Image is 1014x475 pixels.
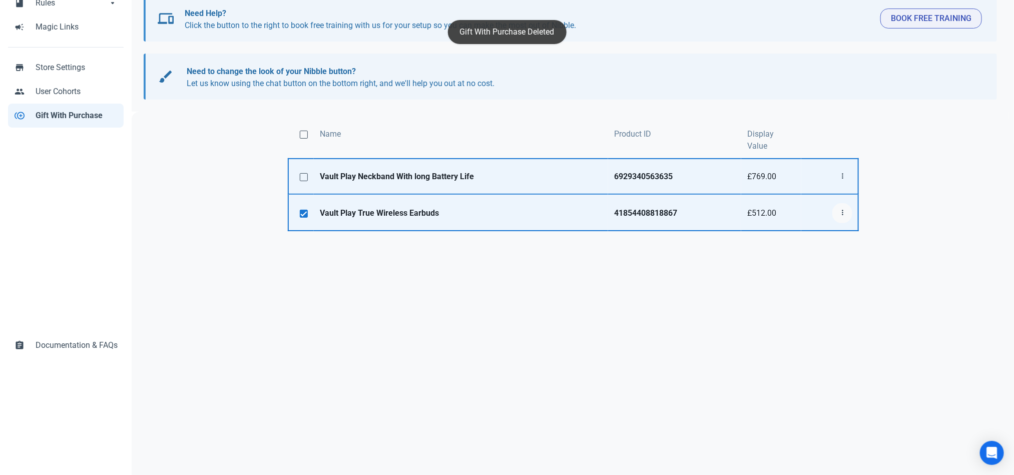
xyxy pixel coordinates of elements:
[8,15,124,39] a: campaignMagic Links
[320,171,602,183] strong: Vault Play Neckband With long Battery Life
[36,110,118,122] span: Gift With Purchase
[980,441,1004,465] div: Open Intercom Messenger
[8,56,124,80] a: storeStore Settings
[608,165,741,189] a: 6929340563635
[320,207,602,219] strong: Vault Play True Wireless Earbuds
[36,21,118,33] span: Magic Links
[880,9,982,29] button: Book Free Training
[614,171,735,183] strong: 6929340563635
[187,66,972,90] p: Let us know using the chat button on the bottom right, and we'll help you out at no cost.
[8,104,124,128] a: control_point_duplicateGift With Purchase
[185,9,226,18] b: Need Help?
[8,333,124,357] a: assignmentDocumentation & FAQs
[747,128,795,152] span: Display Value
[314,201,608,225] a: Vault Play True Wireless Earbuds
[15,110,25,120] span: control_point_duplicate
[36,339,118,351] span: Documentation & FAQs
[608,201,741,225] a: 41854408818867
[614,207,735,219] strong: 41854408818867
[741,165,801,189] a: £769.00
[15,21,25,31] span: campaign
[158,69,174,85] span: brush
[8,80,124,104] a: peopleUser Cohorts
[158,11,174,27] span: devices
[36,86,118,98] span: User Cohorts
[614,128,651,140] span: Product ID
[15,62,25,72] span: store
[320,128,341,140] span: Name
[187,67,356,76] b: Need to change the look of your Nibble button?
[891,13,971,25] span: Book Free Training
[185,8,872,32] p: Click the button to the right to book free training with us for your setup so you can make the mo...
[741,201,801,225] a: £512.00
[36,62,118,74] span: Store Settings
[460,26,555,38] div: Gift With Purchase Deleted
[15,86,25,96] span: people
[314,165,608,189] a: Vault Play Neckband With long Battery Life
[15,339,25,349] span: assignment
